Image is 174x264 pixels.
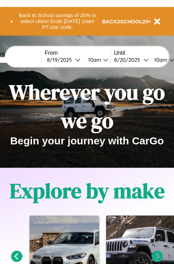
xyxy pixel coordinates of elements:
div: 10am [85,56,103,63]
button: 8/19/2025 [45,56,82,63]
button: 10am [82,56,110,63]
div: 8 / 20 / 2025 [114,56,143,63]
button: Back to School savings of 20% in select cities! Ends [DATE] 10am PT.Use code: [13,10,102,32]
label: From [45,50,110,56]
h1: Explore by make [10,176,165,205]
b: BACK2SCHOOL20 [102,18,149,24]
div: 10am [151,56,169,63]
div: 8 / 19 / 2025 [47,56,75,63]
